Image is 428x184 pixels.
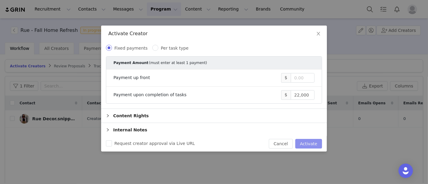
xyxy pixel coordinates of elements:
button: Cancel [269,139,293,149]
i: icon: right [106,114,110,118]
span: Request creator approval via Live URL [112,141,197,146]
div: icon: rightContent Rights [101,109,327,123]
input: 0.00 [291,73,314,82]
div: Payment up front [113,75,281,81]
input: 0.00 [291,90,314,100]
span: $ [281,73,291,83]
div: icon: rightInternal Notes [101,123,327,137]
span: Per task type [158,46,191,51]
div: (must enter at least 1 payment) [149,60,207,66]
i: icon: right [106,128,110,132]
div: Open Intercom Messenger [399,164,413,178]
div: Activate Creator [108,30,320,37]
button: Activate [295,139,322,149]
span: Fixed payments [112,46,150,51]
div: Payment Amount [113,60,148,66]
div: Payment upon completion of tasks [113,92,281,98]
span: $ [281,90,291,100]
i: icon: close [316,31,321,36]
button: Close [310,26,327,42]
